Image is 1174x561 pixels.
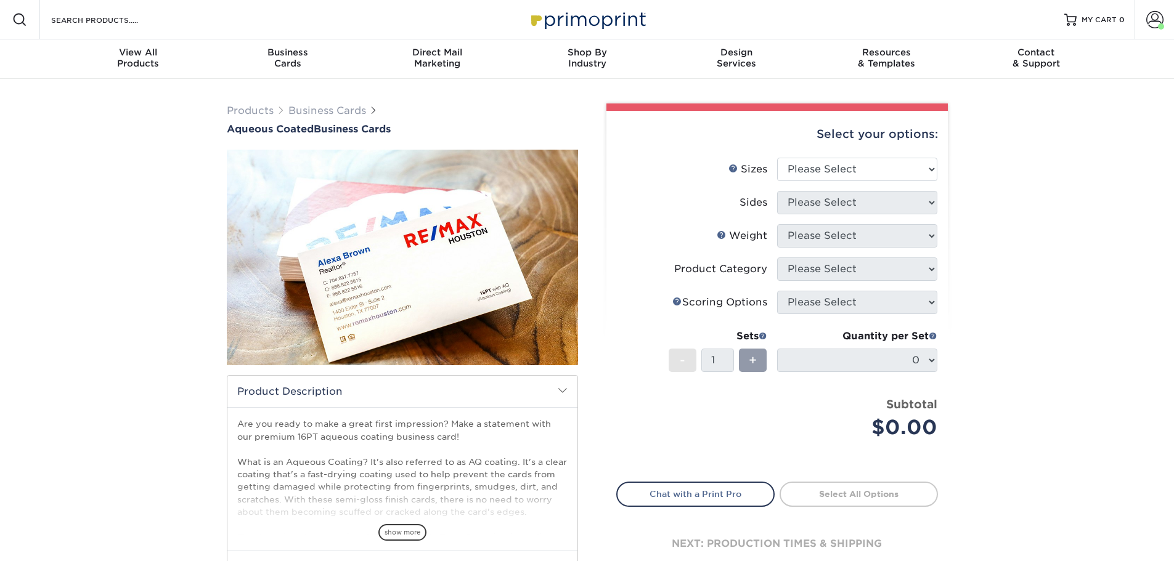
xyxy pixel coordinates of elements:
[362,47,512,58] span: Direct Mail
[886,397,937,411] strong: Subtotal
[662,39,812,79] a: DesignServices
[227,105,274,116] a: Products
[362,39,512,79] a: Direct MailMarketing
[512,47,662,58] span: Shop By
[1119,15,1125,24] span: 0
[680,351,685,369] span: -
[717,228,767,243] div: Weight
[227,82,578,433] img: Aqueous Coated 01
[672,295,767,310] div: Scoring Options
[512,39,662,79] a: Shop ByIndustry
[749,351,757,369] span: +
[63,47,213,69] div: Products
[740,195,767,210] div: Sides
[378,524,426,541] span: show more
[669,329,767,344] div: Sets
[780,482,938,506] a: Select All Options
[213,47,362,58] span: Business
[288,105,366,116] a: Business Cards
[1082,15,1117,25] span: MY CART
[227,123,578,135] a: Aqueous CoatedBusiness Cards
[227,376,577,407] h2: Product Description
[812,47,961,58] span: Resources
[213,39,362,79] a: BusinessCards
[961,47,1111,58] span: Contact
[662,47,812,69] div: Services
[362,47,512,69] div: Marketing
[213,47,362,69] div: Cards
[50,12,170,27] input: SEARCH PRODUCTS.....
[728,162,767,177] div: Sizes
[526,6,649,33] img: Primoprint
[674,262,767,276] div: Product Category
[63,47,213,58] span: View All
[812,39,961,79] a: Resources& Templates
[227,123,314,135] span: Aqueous Coated
[961,47,1111,69] div: & Support
[227,123,578,135] h1: Business Cards
[812,47,961,69] div: & Templates
[63,39,213,79] a: View AllProducts
[786,413,937,442] div: $0.00
[777,329,937,344] div: Quantity per Set
[512,47,662,69] div: Industry
[616,111,938,158] div: Select your options:
[662,47,812,58] span: Design
[961,39,1111,79] a: Contact& Support
[616,482,775,506] a: Chat with a Print Pro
